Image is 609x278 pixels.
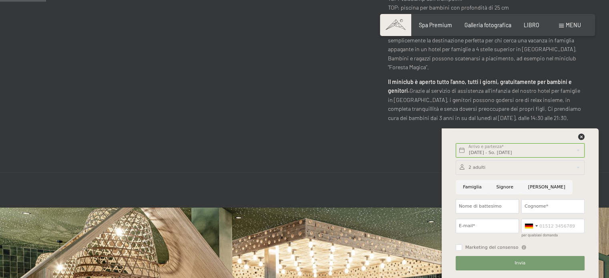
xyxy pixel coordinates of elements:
font: Invia [515,260,525,266]
font: , l'[GEOGRAPHIC_DATA], è semplicemente la destinazione perfetta per chi cerca una vacanza in fami... [388,28,577,70]
font: Il miniclub è aperto tutto l'anno, tutti i giorni, gratuitamente per bambini e genitori. [388,78,572,94]
a: Galleria fotografica [464,22,511,28]
a: LIBRO [524,22,539,28]
a: Spa Premium [419,22,452,28]
font: Marketing del consenso [465,245,519,250]
button: Invia [456,256,585,270]
input: 01512 3456789 [521,219,585,233]
div: Germania (Germania): +49 [522,219,540,233]
font: TOP: piscina per bambini con profondità di 25 cm [388,4,509,11]
font: per qualsiasi domanda [521,234,558,237]
font: Grazie al servizio di assistenza all'infanzia del nostro hotel per famiglie in [GEOGRAPHIC_DATA],... [388,87,581,121]
font: TOP: flipper e freccette, ping-pong, air hockey, calcio balilla [388,13,532,20]
font: menu [566,22,581,28]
